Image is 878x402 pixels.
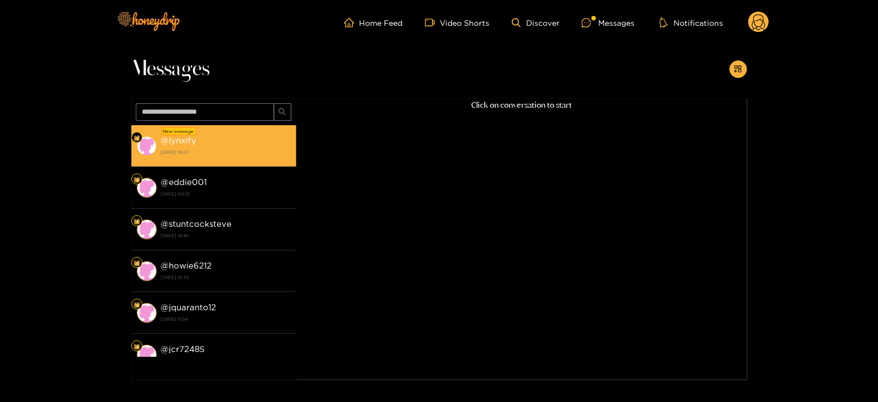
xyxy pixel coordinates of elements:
a: Video Shorts [425,18,490,27]
img: conversation [137,136,157,156]
button: appstore-add [730,60,747,78]
img: conversation [137,178,157,198]
strong: [DATE] 12:30 [161,272,291,282]
strong: [DATE] 14:07 [161,147,291,157]
img: Fan Level [134,176,140,183]
img: conversation [137,220,157,239]
img: Fan Level [134,218,140,225]
img: conversation [137,303,157,323]
img: Fan Level [134,135,140,141]
strong: @ stuntcocksteve [161,219,232,228]
div: Messages [582,16,634,29]
button: search [274,103,291,121]
p: Click on conversation to start [296,99,747,111]
strong: @ jcr72485 [161,344,205,354]
span: home [344,18,360,27]
strong: [DATE] 09:29 [161,356,291,366]
img: conversation [137,261,157,281]
strong: @ howie6212 [161,261,212,270]
span: Messages [131,56,210,82]
img: conversation [137,345,157,365]
img: Fan Level [134,302,140,308]
strong: @ jquaranto12 [161,303,217,312]
strong: @ lynxify [161,136,197,145]
img: Fan Level [134,343,140,350]
img: Fan Level [134,260,140,266]
a: Discover [512,18,560,27]
a: Home Feed [344,18,403,27]
span: search [278,108,286,117]
strong: @ eddie001 [161,177,207,187]
strong: [DATE] 16:48 [161,231,291,241]
span: appstore-add [734,65,742,74]
span: video-camera [425,18,440,27]
strong: [DATE] 11:04 [161,314,291,324]
button: Notifications [656,17,726,28]
div: New message [162,127,196,135]
strong: [DATE] 00:15 [161,189,291,199]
